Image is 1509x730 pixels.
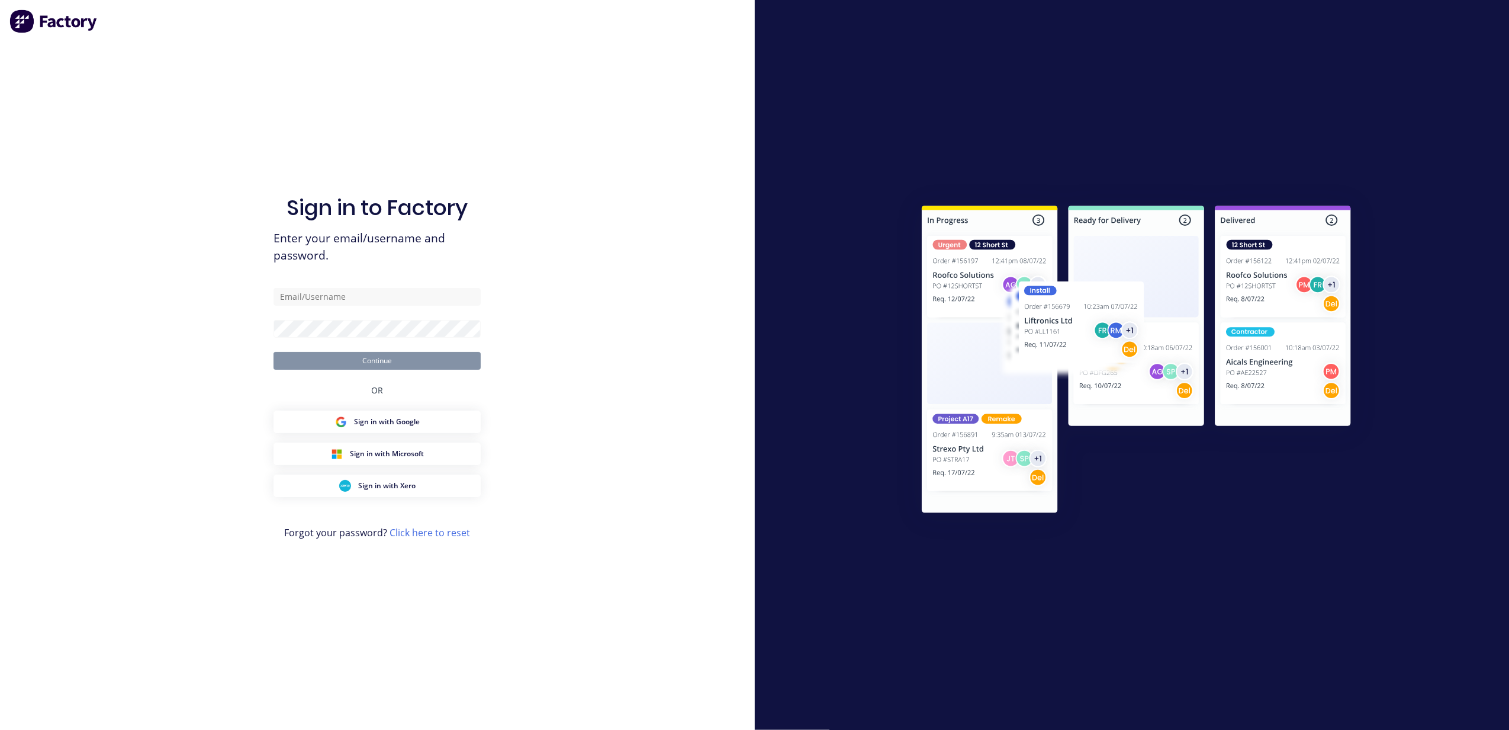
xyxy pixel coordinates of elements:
img: Xero Sign in [339,480,351,492]
img: Factory [9,9,98,33]
button: Xero Sign inSign in with Xero [274,475,481,497]
span: Sign in with Microsoft [350,449,424,459]
a: Click here to reset [390,526,470,539]
span: Sign in with Xero [358,481,416,491]
button: Microsoft Sign inSign in with Microsoft [274,443,481,465]
span: Sign in with Google [354,417,420,427]
img: Microsoft Sign in [331,448,343,460]
img: Sign in [896,182,1377,541]
img: Google Sign in [335,416,347,428]
button: Continue [274,352,481,370]
h1: Sign in to Factory [287,195,468,220]
span: Forgot your password? [284,526,470,540]
span: Enter your email/username and password. [274,230,481,264]
div: OR [371,370,383,411]
input: Email/Username [274,288,481,306]
button: Google Sign inSign in with Google [274,411,481,433]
